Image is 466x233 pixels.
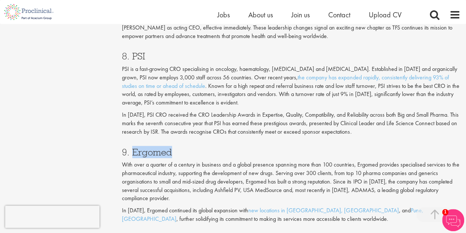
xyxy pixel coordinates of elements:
[217,10,230,20] a: Jobs
[369,10,402,20] a: Upload CV
[122,15,460,41] p: Most recently, , appointing [PERSON_NAME] as Chairman of the Board and [PERSON_NAME] as acting CE...
[122,111,460,136] p: In [DATE], PSI CRO received the CRO Leadership Awards in Expertise, Quality, Compatibility, and R...
[5,206,99,228] iframe: reCAPTCHA
[291,10,310,20] a: Join us
[248,206,399,214] a: new locations in [GEOGRAPHIC_DATA], [GEOGRAPHIC_DATA]
[122,51,460,61] h3: 8. PSI
[248,10,273,20] a: About us
[328,10,350,20] a: Contact
[122,161,460,203] p: With over a quarter of a century in business and a global presence spanning more than 100 countri...
[442,209,448,215] span: 1
[122,73,449,90] a: the company has expanded rapidly, consistently delivering 93% of studies on time or ahead of sche...
[122,206,460,223] p: In [DATE], Ergomed continued its global expansion with , and , further solidifying its commitment...
[442,209,464,231] img: Chatbot
[122,65,460,107] p: PSI is a fast-growing CRO specialising in oncology, haematology, [MEDICAL_DATA] and [MEDICAL_DATA...
[122,147,460,157] h3: 9. Ergomed
[122,206,423,223] a: Pune, [GEOGRAPHIC_DATA]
